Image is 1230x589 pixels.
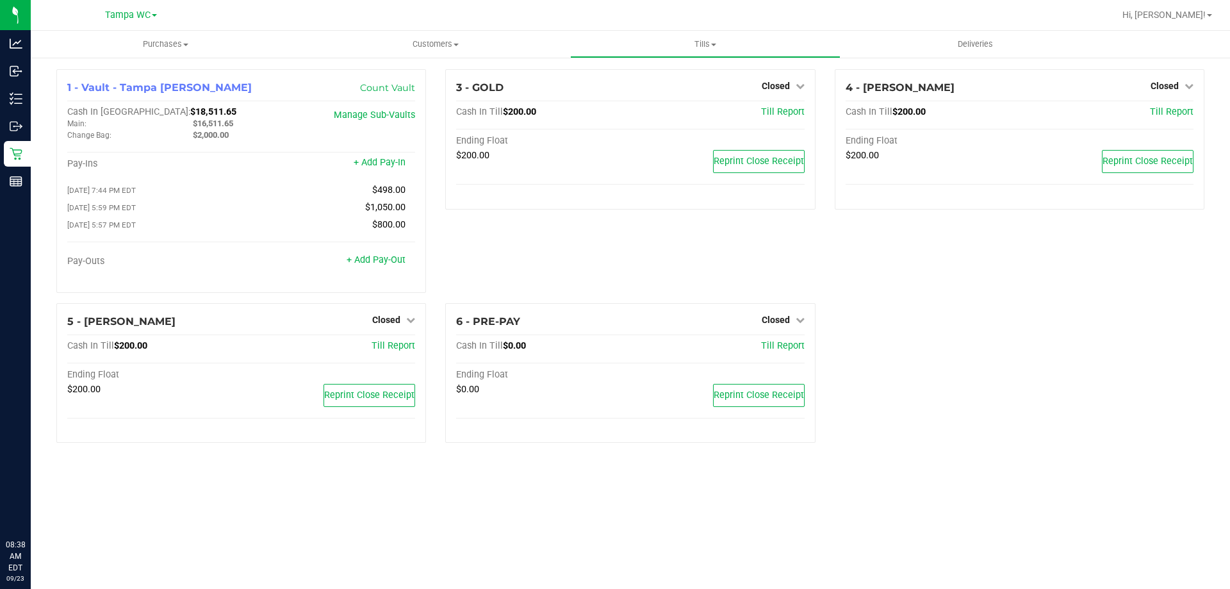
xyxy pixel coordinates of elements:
a: Till Report [1150,106,1193,117]
a: Deliveries [840,31,1110,58]
span: 5 - [PERSON_NAME] [67,315,176,328]
span: $16,511.65 [193,119,233,128]
div: Ending Float [846,135,1020,147]
span: Closed [1151,81,1179,91]
span: Change Bag: [67,131,111,140]
a: Count Vault [360,82,415,94]
inline-svg: Reports [10,175,22,188]
span: $800.00 [372,219,406,230]
span: $200.00 [67,384,101,395]
span: Cash In Till [846,106,892,117]
span: $2,000.00 [193,130,229,140]
a: Till Report [761,340,805,351]
span: Hi, [PERSON_NAME]! [1122,10,1206,20]
span: Reprint Close Receipt [324,390,414,401]
inline-svg: Inventory [10,92,22,105]
a: + Add Pay-In [354,157,406,168]
span: Cash In Till [456,106,503,117]
span: $200.00 [114,340,147,351]
inline-svg: Inbound [10,65,22,78]
a: Manage Sub-Vaults [334,110,415,120]
button: Reprint Close Receipt [324,384,415,407]
inline-svg: Outbound [10,120,22,133]
span: [DATE] 5:59 PM EDT [67,203,136,212]
span: $200.00 [892,106,926,117]
p: 09/23 [6,574,25,583]
span: Cash In Till [456,340,503,351]
div: Ending Float [67,369,242,381]
a: Till Report [761,106,805,117]
button: Reprint Close Receipt [713,150,805,173]
button: Reprint Close Receipt [713,384,805,407]
span: Main: [67,119,86,128]
span: Customers [301,38,570,50]
a: Customers [300,31,570,58]
p: 08:38 AM EDT [6,539,25,574]
span: Closed [762,315,790,325]
span: $200.00 [846,150,879,161]
span: Closed [762,81,790,91]
span: Reprint Close Receipt [714,156,804,167]
div: Pay-Ins [67,158,242,170]
a: Till Report [372,340,415,351]
span: 3 - GOLD [456,81,504,94]
inline-svg: Analytics [10,37,22,50]
iframe: Resource center [13,486,51,525]
span: Cash In Till [67,340,114,351]
span: Reprint Close Receipt [714,390,804,401]
span: Tills [571,38,839,50]
span: $200.00 [456,150,489,161]
span: $1,050.00 [365,202,406,213]
a: Purchases [31,31,300,58]
span: $18,511.65 [190,106,236,117]
span: $498.00 [372,185,406,195]
a: Tills [570,31,840,58]
inline-svg: Retail [10,147,22,160]
button: Reprint Close Receipt [1102,150,1193,173]
span: Closed [372,315,400,325]
span: Reprint Close Receipt [1103,156,1193,167]
span: [DATE] 5:57 PM EDT [67,220,136,229]
span: [DATE] 7:44 PM EDT [67,186,136,195]
span: 4 - [PERSON_NAME] [846,81,955,94]
span: $0.00 [456,384,479,395]
span: 6 - PRE-PAY [456,315,520,328]
span: Purchases [31,38,300,50]
span: $200.00 [503,106,536,117]
span: Tampa WC [105,10,151,21]
div: Pay-Outs [67,256,242,267]
span: Deliveries [940,38,1010,50]
div: Ending Float [456,135,630,147]
a: + Add Pay-Out [347,254,406,265]
div: Ending Float [456,369,630,381]
span: $0.00 [503,340,526,351]
span: 1 - Vault - Tampa [PERSON_NAME] [67,81,252,94]
span: Cash In [GEOGRAPHIC_DATA]: [67,106,190,117]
